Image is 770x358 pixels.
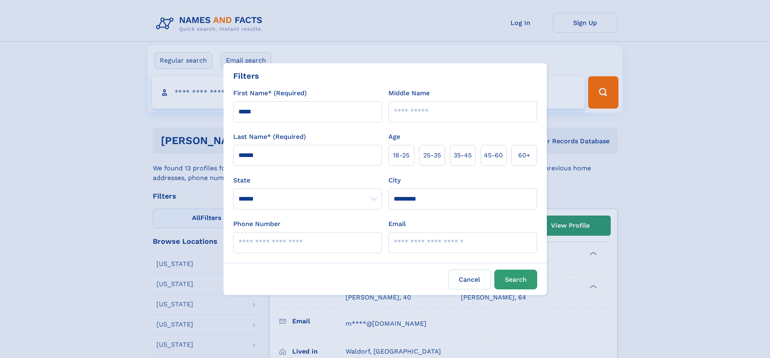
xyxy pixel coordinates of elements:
[388,132,400,142] label: Age
[233,70,259,82] div: Filters
[388,219,406,229] label: Email
[448,270,491,289] label: Cancel
[388,176,401,185] label: City
[494,270,537,289] button: Search
[454,151,472,160] span: 35‑45
[393,151,409,160] span: 18‑25
[233,176,382,185] label: State
[388,88,430,98] label: Middle Name
[233,132,306,142] label: Last Name* (Required)
[423,151,441,160] span: 25‑35
[233,219,281,229] label: Phone Number
[484,151,503,160] span: 45‑60
[518,151,530,160] span: 60+
[233,88,307,98] label: First Name* (Required)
